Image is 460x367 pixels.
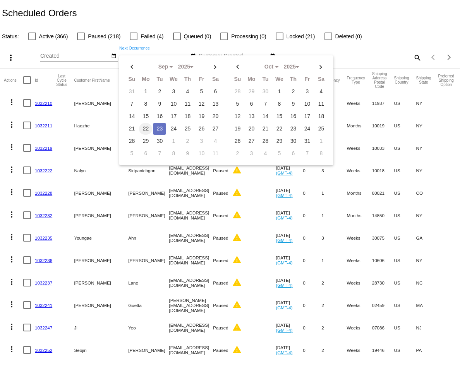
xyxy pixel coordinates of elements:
mat-cell: Weeks [347,226,372,249]
mat-cell: [PERSON_NAME] [128,182,169,204]
mat-cell: 0 [303,294,321,316]
a: (GMT-4) [276,238,292,243]
mat-cell: [EMAIL_ADDRESS][DOMAIN_NAME] [169,204,213,226]
mat-icon: more_vert [7,187,16,197]
mat-icon: more_vert [6,53,15,62]
mat-cell: [PERSON_NAME] [128,204,169,226]
div: 2025 [174,64,194,70]
mat-icon: more_vert [7,142,16,152]
mat-cell: Siripanichgon [128,159,169,182]
mat-cell: [EMAIL_ADDRESS][DOMAIN_NAME] [169,316,213,339]
mat-cell: PA [416,339,438,361]
input: Customer Created [199,53,268,59]
mat-cell: [PERSON_NAME] [74,182,128,204]
mat-icon: search [412,51,422,63]
mat-cell: 0 [303,159,321,182]
mat-cell: 0 [303,204,321,226]
mat-icon: warning [232,233,242,242]
mat-icon: date_range [270,53,275,59]
mat-icon: more_vert [7,277,16,286]
mat-cell: 2 [321,271,347,294]
span: Queued (0) [184,32,211,41]
mat-cell: Weeks [347,339,372,361]
mat-cell: [DATE] [276,182,303,204]
div: Sep [154,64,173,70]
mat-cell: [EMAIL_ADDRESS][DOMAIN_NAME] [169,226,213,249]
mat-icon: warning [232,210,242,220]
span: Active (366) [39,32,68,41]
mat-cell: 1 [321,114,347,137]
input: Next Occurrence [119,53,189,59]
mat-cell: [EMAIL_ADDRESS][DOMAIN_NAME] [169,271,213,294]
a: 1032252 [35,348,52,353]
span: Paused (218) [88,32,120,41]
a: 1032232 [35,213,52,218]
mat-cell: Youngae [74,226,128,249]
mat-cell: 28730 [372,271,394,294]
mat-cell: [PERSON_NAME] [74,294,128,316]
mat-cell: Weeks [347,92,372,114]
mat-icon: warning [232,255,242,264]
a: 1032235 [35,235,52,240]
mat-cell: Months [347,204,372,226]
a: 1032247 [35,325,52,330]
mat-icon: warning [232,345,242,354]
span: Deleted (0) [335,32,362,41]
mat-cell: GA [416,226,438,249]
mat-icon: more_vert [7,98,16,107]
mat-cell: 1 [321,204,347,226]
mat-cell: NY [416,92,438,114]
mat-cell: 19446 [372,339,394,361]
mat-cell: [PERSON_NAME] [74,137,128,159]
mat-cell: Haozhe [74,114,128,137]
button: Change sorting for ShippingCountry [394,76,409,84]
mat-icon: more_vert [7,345,16,354]
mat-cell: NY [416,137,438,159]
mat-cell: NY [416,114,438,137]
span: Paused [213,235,228,240]
span: Status: [2,33,19,39]
mat-cell: 10018 [372,159,394,182]
span: Paused [213,348,228,353]
mat-cell: Weeks [347,271,372,294]
mat-icon: more_vert [7,210,16,219]
input: Created [40,53,110,59]
mat-icon: more_vert [7,322,16,331]
mat-cell: NY [416,159,438,182]
a: 1032237 [35,280,52,285]
mat-cell: US [394,92,416,114]
mat-cell: [PERSON_NAME] [74,204,128,226]
mat-icon: date_range [191,53,196,59]
button: Change sorting for PreferredShippingOption [438,74,454,87]
mat-cell: 0 [303,182,321,204]
mat-cell: [PERSON_NAME][EMAIL_ADDRESS][DOMAIN_NAME] [169,294,213,316]
button: Change sorting for Id [35,78,38,82]
mat-icon: warning [232,322,242,332]
mat-cell: [DATE] [276,339,303,361]
span: Paused [213,325,228,330]
mat-cell: Weeks [347,316,372,339]
mat-cell: 1 [321,182,347,204]
mat-cell: US [394,114,416,137]
mat-cell: NY [416,249,438,271]
mat-cell: 11937 [372,92,394,114]
mat-cell: [EMAIL_ADDRESS][DOMAIN_NAME] [169,249,213,271]
mat-cell: [DATE] [276,249,303,271]
button: Change sorting for LastProcessingCycleId [56,74,67,87]
a: 1032210 [35,101,52,106]
mat-cell: 0 [303,271,321,294]
button: Change sorting for ShippingState [416,76,431,84]
mat-cell: 02459 [372,294,394,316]
span: Failed (4) [141,32,163,41]
a: (GMT-4) [276,215,292,220]
mat-cell: [PERSON_NAME] [128,339,169,361]
mat-cell: 3 [321,92,347,114]
mat-cell: [EMAIL_ADDRESS][DOMAIN_NAME] [169,182,213,204]
mat-cell: 10606 [372,249,394,271]
mat-cell: [PERSON_NAME] [128,249,169,271]
span: Paused [213,190,228,196]
mat-icon: warning [232,165,242,175]
div: Oct [259,64,279,70]
mat-cell: Ji [74,316,128,339]
mat-cell: Nalyn [74,159,128,182]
